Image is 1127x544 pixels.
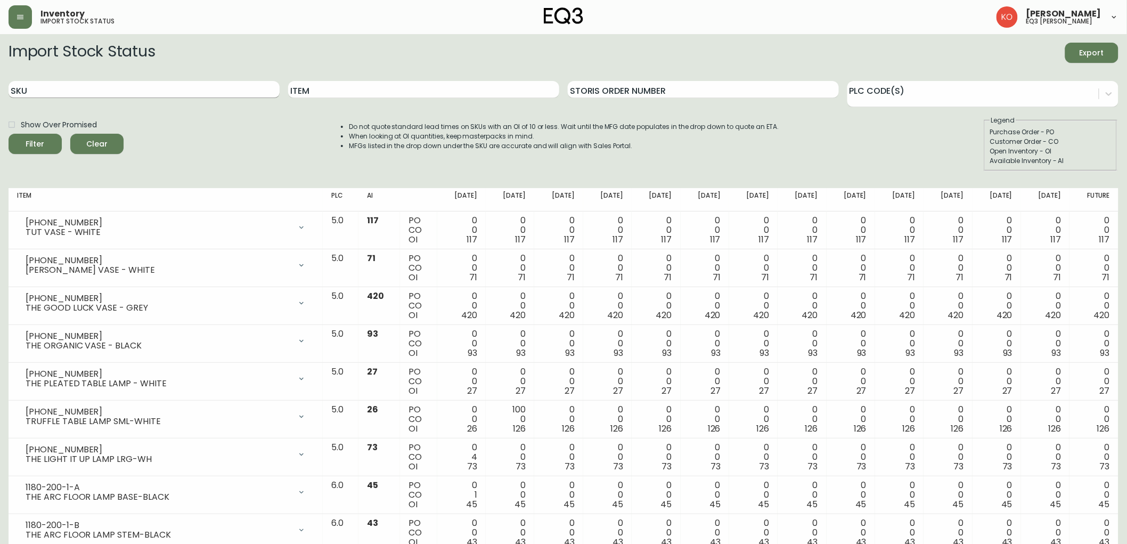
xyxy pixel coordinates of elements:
[446,443,477,472] div: 0 4
[758,233,769,246] span: 117
[543,443,574,472] div: 0 0
[17,481,314,504] div: 1180-200-1-ATHE ARC FLOOR LAMP BASE-BLACK
[543,291,574,320] div: 0 0
[835,443,867,472] div: 0 0
[26,341,291,351] div: THE ORGANIC VASE - BLACK
[990,127,1112,137] div: Purchase Order - PO
[9,43,155,63] h2: Import Stock Status
[1005,271,1012,283] span: 71
[1078,405,1110,434] div: 0 0
[17,405,314,428] div: [PHONE_NUMBER]TRUFFLE TABLE LAMP SML-WHITE
[932,329,963,358] div: 0 0
[786,405,818,434] div: 0 0
[640,291,672,320] div: 0 0
[729,188,778,212] th: [DATE]
[409,481,429,509] div: PO CO
[26,303,291,313] div: THE GOOD LUCK VASE - GREY
[486,188,534,212] th: [DATE]
[409,385,418,397] span: OI
[544,7,583,25] img: logo
[614,347,623,359] span: 93
[510,309,526,321] span: 420
[349,141,779,151] li: MFGs listed in the drop down under the SKU are accurate and will align with Sales Portal.
[367,252,375,264] span: 71
[518,271,526,283] span: 71
[932,254,963,282] div: 0 0
[990,156,1112,166] div: Available Inventory - AI
[367,479,378,491] span: 45
[592,254,623,282] div: 0 0
[808,385,818,397] span: 27
[905,460,915,473] span: 73
[26,417,291,426] div: TRUFFLE TABLE LAMP SML-WHITE
[1094,309,1110,321] span: 420
[513,423,526,435] span: 126
[738,443,769,472] div: 0 0
[997,309,1012,321] span: 420
[446,367,477,396] div: 0 0
[753,309,769,321] span: 420
[9,134,62,154] button: Filter
[805,423,818,435] span: 126
[1078,291,1110,320] div: 0 0
[738,329,769,358] div: 0 0
[409,329,429,358] div: PO CO
[494,329,526,358] div: 0 0
[659,423,672,435] span: 126
[932,216,963,245] div: 0 0
[689,216,721,245] div: 0 0
[857,347,867,359] span: 93
[592,329,623,358] div: 0 0
[632,188,680,212] th: [DATE]
[469,271,477,283] span: 71
[367,441,378,453] span: 73
[1030,329,1061,358] div: 0 0
[592,405,623,434] div: 0 0
[26,379,291,388] div: THE PLEATED TABLE LAMP - WHITE
[517,347,526,359] span: 93
[612,233,623,246] span: 117
[759,460,769,473] span: 73
[932,443,963,472] div: 0 0
[932,291,963,320] div: 0 0
[494,481,526,509] div: 0 0
[446,481,477,509] div: 0 1
[810,271,818,283] span: 71
[567,271,575,283] span: 71
[856,233,867,246] span: 117
[1046,309,1061,321] span: 420
[467,423,477,435] span: 26
[468,347,477,359] span: 93
[1078,216,1110,245] div: 0 0
[640,367,672,396] div: 0 0
[884,367,915,396] div: 0 0
[856,385,867,397] span: 27
[446,405,477,434] div: 0 0
[592,443,623,472] div: 0 0
[1099,233,1110,246] span: 117
[1078,367,1110,396] div: 0 0
[467,233,477,246] span: 117
[689,291,721,320] div: 0 0
[17,443,314,466] div: [PHONE_NUMBER]THE LIGHT IT UP LAMP LRG-WH
[759,347,769,359] span: 93
[26,445,291,454] div: [PHONE_NUMBER]
[786,291,818,320] div: 0 0
[1053,271,1061,283] span: 71
[932,367,963,396] div: 0 0
[26,218,291,228] div: [PHONE_NUMBER]
[738,405,769,434] div: 0 0
[705,309,721,321] span: 420
[1078,329,1110,358] div: 0 0
[948,309,964,321] span: 420
[1078,254,1110,282] div: 0 0
[1026,10,1101,18] span: [PERSON_NAME]
[884,443,915,472] div: 0 0
[367,290,384,302] span: 420
[663,347,672,359] span: 93
[738,481,769,509] div: 0 0
[17,216,314,239] div: [PHONE_NUMBER]TUT VASE - WHITE
[640,329,672,358] div: 0 0
[367,366,378,378] span: 27
[835,405,867,434] div: 0 0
